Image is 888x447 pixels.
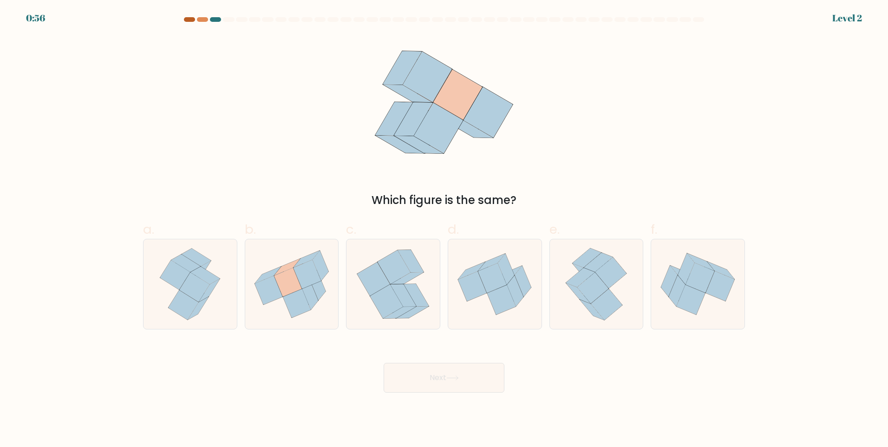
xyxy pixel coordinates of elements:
div: Level 2 [832,11,862,25]
span: d. [448,220,459,238]
span: a. [143,220,154,238]
span: c. [346,220,356,238]
div: Which figure is the same? [149,192,739,209]
span: f. [651,220,657,238]
button: Next [384,363,504,393]
span: b. [245,220,256,238]
div: 0:56 [26,11,45,25]
span: e. [549,220,560,238]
